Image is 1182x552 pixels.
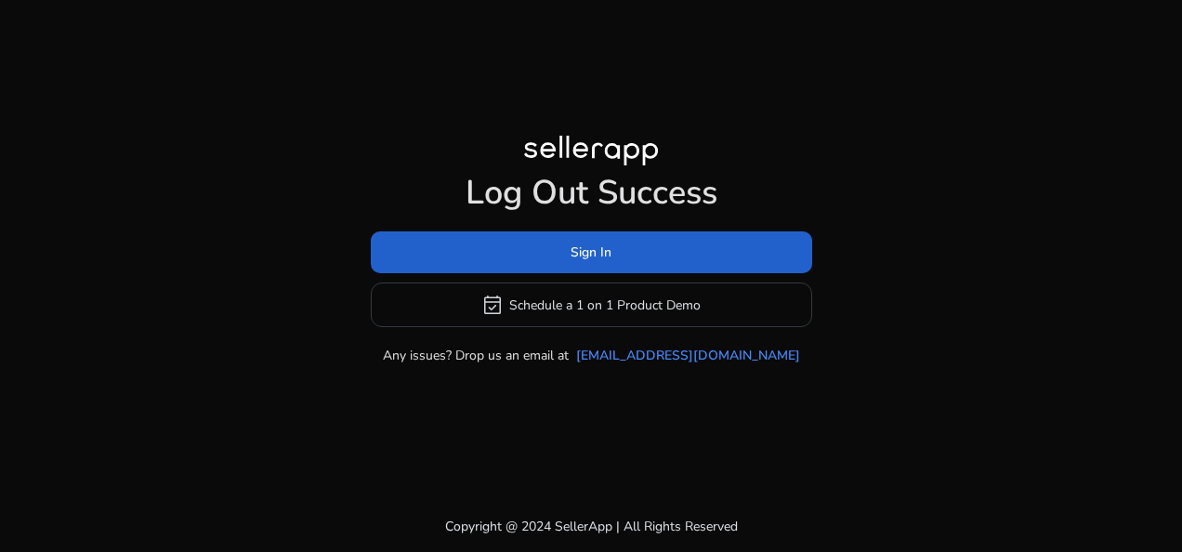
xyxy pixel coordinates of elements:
h1: Log Out Success [371,173,812,213]
a: [EMAIL_ADDRESS][DOMAIN_NAME] [576,346,800,365]
button: Sign In [371,231,812,273]
span: event_available [481,294,504,316]
p: Any issues? Drop us an email at [383,346,569,365]
span: Sign In [571,243,611,262]
button: event_availableSchedule a 1 on 1 Product Demo [371,283,812,327]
